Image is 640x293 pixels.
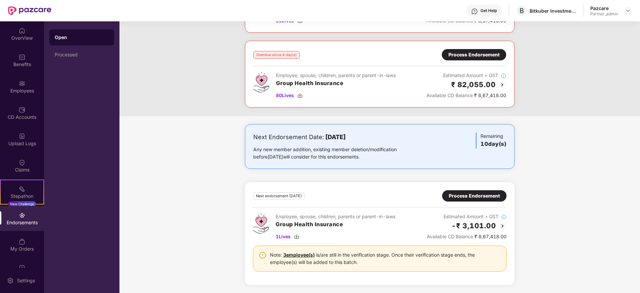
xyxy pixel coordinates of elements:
img: svg+xml;base64,PHN2ZyBpZD0iVXBsb2FkX0xvZ3MiIGRhdGEtbmFtZT0iVXBsb2FkIExvZ3MiIHhtbG5zPSJodHRwOi8vd3... [19,133,25,139]
img: svg+xml;base64,PHN2ZyB4bWxucz0iaHR0cDovL3d3dy53My5vcmcvMjAwMC9zdmciIHdpZHRoPSI0Ny43MTQiIGhlaWdodD... [253,72,269,92]
a: 3 employee(s) [283,252,315,258]
img: svg+xml;base64,PHN2ZyBpZD0iSW5mb18tXzMyeDMyIiBkYXRhLW5hbWU9IkluZm8gLSAzMngzMiIgeG1sbnM9Imh0dHA6Ly... [501,214,507,220]
h3: Group Health Insurance [276,79,396,88]
h2: -₹ 3,101.00 [451,220,496,231]
div: Stepathon [1,193,43,200]
div: Next Endorsement Date: [253,132,418,142]
img: svg+xml;base64,PHN2ZyBpZD0iQ2xhaW0iIHhtbG5zPSJodHRwOi8vd3d3LnczLm9yZy8yMDAwL3N2ZyIgd2lkdGg9IjIwIi... [19,159,25,166]
div: Process Endorsement [449,192,500,200]
b: [DATE] [325,133,346,140]
div: Any new member addition, existing member deletion/modification before [DATE] will consider for th... [253,146,418,161]
img: svg+xml;base64,PHN2ZyBpZD0iV2FybmluZ18tXzI0eDI0IiBkYXRhLW5hbWU9Ildhcm5pbmcgLSAyNHgyNCIgeG1sbnM9Im... [259,251,267,259]
div: Estimated Amount + GST [426,72,506,79]
div: New Challenge [8,201,36,207]
img: svg+xml;base64,PHN2ZyBpZD0iRW5kb3JzZW1lbnRzIiB4bWxucz0iaHR0cDovL3d3dy53My5vcmcvMjAwMC9zdmciIHdpZH... [19,212,25,219]
span: 1 Lives [276,233,291,240]
div: Processed [55,52,109,57]
h3: 10 day(s) [481,140,506,149]
div: Estimated Amount + GST [427,213,507,220]
div: Employee, spouse, children, parents or parent-in-laws [276,72,396,79]
div: Pazcare [590,5,618,11]
div: Bitkuber Investments Pvt Limited [530,8,576,14]
img: svg+xml;base64,PHN2ZyBpZD0iQ0RfQWNjb3VudHMiIGRhdGEtbmFtZT0iQ0QgQWNjb3VudHMiIHhtbG5zPSJodHRwOi8vd3... [19,106,25,113]
div: Get Help [481,8,497,13]
span: Available CD Balance [427,234,473,239]
img: svg+xml;base64,PHN2ZyBpZD0iRHJvcGRvd24tMzJ4MzIiIHhtbG5zPSJodHRwOi8vd3d3LnczLm9yZy8yMDAwL3N2ZyIgd2... [625,8,631,13]
div: Process Endorsement [448,51,500,58]
div: Remaining [476,132,506,149]
img: svg+xml;base64,PHN2ZyBpZD0iSW5mb18tXzMyeDMyIiBkYXRhLW5hbWU9IkluZm8gLSAzMngzMiIgeG1sbnM9Imh0dHA6Ly... [501,73,506,78]
img: svg+xml;base64,PHN2ZyBpZD0iTXlfT3JkZXJzIiBkYXRhLW5hbWU9Ik15IE9yZGVycyIgeG1sbnM9Imh0dHA6Ly93d3cudz... [19,238,25,245]
div: Open [55,34,109,41]
img: svg+xml;base64,PHN2ZyBpZD0iRW1wbG95ZWVzIiB4bWxucz0iaHR0cDovL3d3dy53My5vcmcvMjAwMC9zdmciIHdpZHRoPS... [19,80,25,87]
h3: Group Health Insurance [276,220,395,229]
img: svg+xml;base64,PHN2ZyBpZD0iRG93bmxvYWQtMzJ4MzIiIHhtbG5zPSJodHRwOi8vd3d3LnczLm9yZy8yMDAwL3N2ZyIgd2... [294,234,299,239]
img: svg+xml;base64,PHN2ZyB4bWxucz0iaHR0cDovL3d3dy53My5vcmcvMjAwMC9zdmciIHdpZHRoPSI0Ny43MTQiIGhlaWdodD... [253,213,269,234]
div: Overdue since 4 day(s) [253,51,300,59]
div: Partner_admin [590,11,618,17]
img: svg+xml;base64,PHN2ZyBpZD0iQmFjay0yMHgyMCIgeG1sbnM9Imh0dHA6Ly93d3cudzMub3JnLzIwMDAvc3ZnIiB3aWR0aD... [498,81,506,89]
span: B [520,7,524,15]
img: svg+xml;base64,PHN2ZyBpZD0iQmVuZWZpdHMiIHhtbG5zPSJodHRwOi8vd3d3LnczLm9yZy8yMDAwL3N2ZyIgd2lkdGg9Ij... [19,54,25,60]
img: svg+xml;base64,PHN2ZyBpZD0iSG9tZSIgeG1sbnM9Imh0dHA6Ly93d3cudzMub3JnLzIwMDAvc3ZnIiB3aWR0aD0iMjAiIG... [19,27,25,34]
img: svg+xml;base64,PHN2ZyBpZD0iVXBkYXRlZCIgeG1sbnM9Imh0dHA6Ly93d3cudzMub3JnLzIwMDAvc3ZnIiB3aWR0aD0iMj... [19,265,25,271]
img: svg+xml;base64,PHN2ZyBpZD0iSGVscC0zMngzMiIgeG1sbnM9Imh0dHA6Ly93d3cudzMub3JnLzIwMDAvc3ZnIiB3aWR0aD... [471,8,478,15]
img: svg+xml;base64,PHN2ZyBpZD0iU2V0dGluZy0yMHgyMCIgeG1sbnM9Imh0dHA6Ly93d3cudzMub3JnLzIwMDAvc3ZnIiB3aW... [7,277,14,284]
h2: ₹ 82,055.00 [451,79,496,90]
span: Available CD Balance [426,92,473,98]
div: ₹ 8,67,418.00 [427,233,507,240]
div: Next endorsement [DATE] [253,192,305,200]
img: New Pazcare Logo [8,6,51,15]
img: svg+xml;base64,PHN2ZyBpZD0iRG93bmxvYWQtMzJ4MzIiIHhtbG5zPSJodHRwOi8vd3d3LnczLm9yZy8yMDAwL3N2ZyIgd2... [297,93,303,98]
div: Employee, spouse, children, parents or parent-in-laws [276,213,395,220]
img: svg+xml;base64,PHN2ZyB4bWxucz0iaHR0cDovL3d3dy53My5vcmcvMjAwMC9zdmciIHdpZHRoPSIyMSIgaGVpZ2h0PSIyMC... [19,186,25,192]
img: svg+xml;base64,PHN2ZyBpZD0iQmFjay0yMHgyMCIgeG1sbnM9Imh0dHA6Ly93d3cudzMub3JnLzIwMDAvc3ZnIiB3aWR0aD... [499,222,507,230]
span: 80 Lives [276,92,294,99]
div: Note: is/are still in the verification stage. Once their verification stage ends, the employee(s)... [270,251,501,266]
div: ₹ 8,67,418.00 [426,92,506,99]
div: Settings [15,277,37,284]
